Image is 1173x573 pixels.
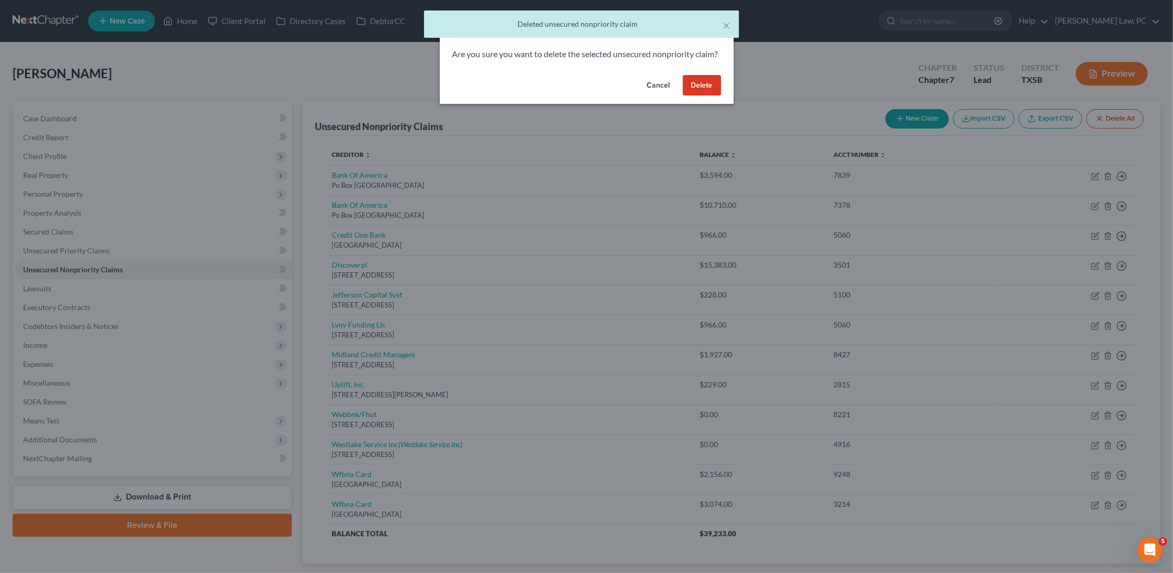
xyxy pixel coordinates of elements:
[723,19,731,31] button: ×
[432,19,731,29] div: Deleted unsecured nonpriority claim
[1159,537,1167,546] span: 5
[639,75,679,96] button: Cancel
[452,48,721,60] p: Are you sure you want to delete the selected unsecured nonpriority claim?
[1137,537,1163,563] iframe: Intercom live chat
[683,75,721,96] button: Delete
